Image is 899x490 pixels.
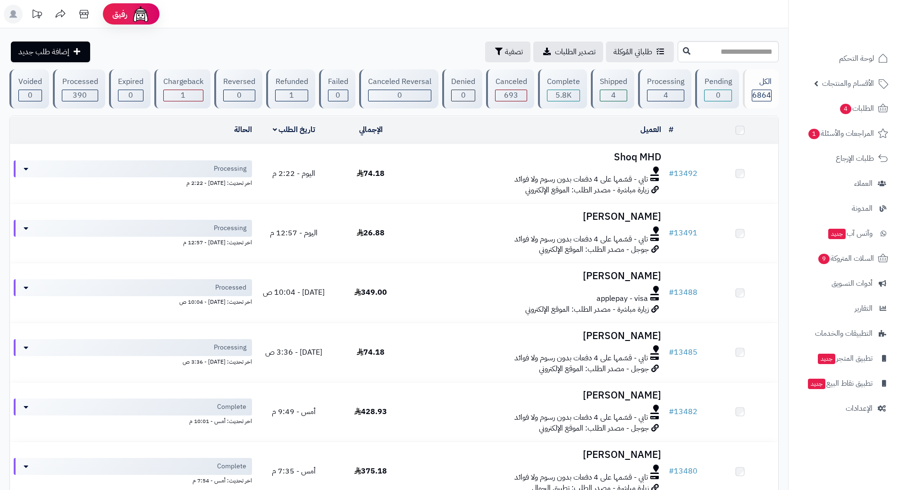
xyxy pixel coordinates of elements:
span: جوجل - مصدر الطلب: الموقع الإلكتروني [539,363,649,374]
img: logo-2.png [835,22,890,42]
a: Shipped 4 [589,69,636,108]
div: 0 [118,90,143,101]
span: Processed [215,283,246,292]
span: رفيق [112,8,127,20]
span: السلات المتروكة [817,252,874,265]
a: الإجمالي [359,124,383,135]
span: 4 [611,90,616,101]
div: 0 [369,90,431,101]
span: 0 [237,90,242,101]
div: اخر تحديث: [DATE] - 10:04 ص [14,296,252,306]
a: إضافة طلب جديد [11,42,90,62]
span: 74.18 [357,168,385,179]
span: 0 [28,90,33,101]
h3: [PERSON_NAME] [413,449,661,460]
a: لوحة التحكم [794,47,893,70]
span: applepay - visa [597,293,648,304]
div: Expired [118,76,143,87]
span: 0 [397,90,402,101]
h3: [PERSON_NAME] [413,390,661,401]
div: Canceled Reversal [368,76,431,87]
div: 1 [276,90,307,101]
a: طلباتي المُوكلة [606,42,674,62]
span: 74.18 [357,347,385,358]
span: تابي - قسّمها على 4 دفعات بدون رسوم ولا فوائد [514,234,648,245]
span: 428.93 [354,406,387,417]
a: Processed 390 [51,69,107,108]
a: #13480 [669,465,697,477]
div: Processing [647,76,684,87]
span: جديد [828,229,846,239]
div: 0 [452,90,475,101]
a: #13482 [669,406,697,417]
a: Expired 0 [107,69,152,108]
span: # [669,406,674,417]
div: 0 [19,90,42,101]
span: التقارير [855,302,873,315]
div: 4 [600,90,627,101]
a: تطبيق نقاط البيعجديد [794,372,893,395]
span: Processing [214,343,246,352]
span: Processing [214,164,246,174]
span: Complete [217,462,246,471]
a: Failed 0 [317,69,357,108]
h3: [PERSON_NAME] [413,211,661,222]
span: 0 [336,90,340,101]
span: 4 [840,104,851,114]
span: جديد [818,354,835,364]
div: Shipped [600,76,627,87]
a: الحالة [234,124,252,135]
a: Refunded 1 [264,69,317,108]
span: # [669,168,674,179]
span: [DATE] - 3:36 ص [265,347,322,358]
span: المدونة [852,202,873,215]
a: أدوات التسويق [794,272,893,295]
a: الإعدادات [794,397,893,420]
h3: [PERSON_NAME] [413,331,661,341]
a: السلات المتروكة9 [794,247,893,270]
a: المدونة [794,197,893,220]
a: تاريخ الطلب [273,124,316,135]
div: Processed [62,76,98,87]
a: Voided 0 [8,69,51,108]
span: # [669,287,674,298]
div: اخر تحديث: [DATE] - 2:22 م [14,177,252,187]
span: تطبيق نقاط البيع [807,377,873,390]
a: التقارير [794,297,893,320]
span: الأقسام والمنتجات [822,77,874,90]
span: # [669,227,674,239]
span: لوحة التحكم [839,52,874,65]
a: تحديثات المنصة [25,5,49,26]
span: تصدير الطلبات [555,46,596,58]
div: 0 [224,90,255,101]
a: #13491 [669,227,697,239]
span: 4 [664,90,668,101]
a: Denied 0 [440,69,484,108]
h3: Shoq MHD [413,152,661,163]
span: تابي - قسّمها على 4 دفعات بدون رسوم ولا فوائد [514,472,648,483]
a: Canceled 693 [484,69,536,108]
img: ai-face.png [131,5,150,24]
div: الكل [752,76,772,87]
div: Chargeback [163,76,203,87]
span: المراجعات والأسئلة [807,127,874,140]
div: 4 [647,90,684,101]
div: 0 [705,90,731,101]
a: تطبيق المتجرجديد [794,347,893,370]
a: وآتس آبجديد [794,222,893,245]
span: الإعدادات [846,402,873,415]
span: إضافة طلب جديد [18,46,69,58]
a: Chargeback 1 [152,69,212,108]
a: # [669,124,673,135]
span: تابي - قسّمها على 4 دفعات بدون رسوم ولا فوائد [514,353,648,364]
div: اخر تحديث: أمس - 7:54 م [14,475,252,485]
span: 0 [128,90,133,101]
button: تصفية [485,42,530,62]
div: Voided [18,76,42,87]
a: #13485 [669,347,697,358]
div: 693 [496,90,526,101]
span: Processing [214,224,246,233]
span: تطبيق المتجر [817,352,873,365]
span: اليوم - 2:22 م [272,168,315,179]
span: 6864 [752,90,771,101]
